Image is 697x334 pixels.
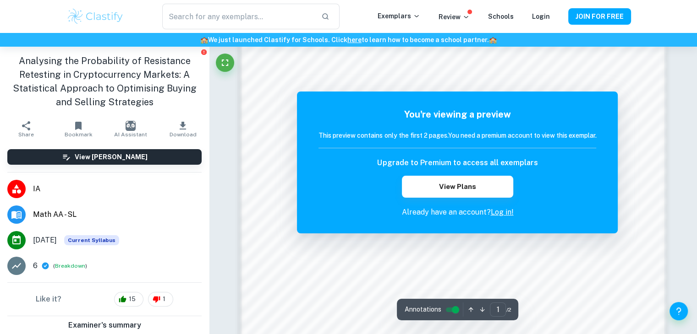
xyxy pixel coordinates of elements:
span: Annotations [404,305,441,314]
span: IA [33,183,202,194]
h6: Examiner's summary [4,320,205,331]
h6: We just launched Clastify for Schools. Click to learn how to become a school partner. [2,35,695,45]
span: / 2 [506,306,511,314]
a: Log in! [490,208,513,216]
span: Current Syllabus [64,235,119,245]
h6: View [PERSON_NAME] [75,152,148,162]
div: 15 [114,292,143,307]
a: Schools [488,13,514,20]
button: View Plans [402,176,513,198]
input: Search for any exemplars... [162,4,313,29]
button: Report issue [200,48,207,55]
button: Download [157,116,209,142]
span: [DATE] [33,235,57,246]
button: Bookmark [52,116,104,142]
p: Already have an account? [318,207,596,218]
h1: Analysing the Probability of Resistance Retesting in Cryptocurrency Markets: A Statistical Approa... [7,54,202,109]
span: Bookmark [65,131,93,138]
div: This exemplar is based on the current syllabus. Feel free to refer to it for inspiration/ideas wh... [64,235,119,245]
button: JOIN FOR FREE [568,8,631,25]
button: Help and Feedback [670,302,688,320]
h6: This preview contains only the first 2 pages. You need a premium account to view this exemplar. [318,130,596,140]
div: 1 [148,292,173,307]
h5: You're viewing a preview [318,108,596,121]
img: AI Assistant [126,121,136,131]
span: 1 [158,295,170,304]
span: 🏫 [200,36,208,43]
span: 15 [124,295,141,304]
p: Exemplars [378,11,420,21]
span: Share [18,131,34,138]
span: Download [170,131,197,138]
button: Fullscreen [216,54,234,72]
img: Clastify logo [66,7,125,26]
button: Breakdown [55,262,85,270]
p: 6 [33,260,38,271]
a: here [347,36,362,43]
p: Review [439,12,470,22]
a: Login [532,13,550,20]
span: 🏫 [489,36,497,43]
span: AI Assistant [114,131,147,138]
h6: Like it? [36,294,61,305]
span: Math AA - SL [33,209,202,220]
span: ( ) [53,262,87,270]
button: View [PERSON_NAME] [7,149,202,165]
h6: Upgrade to Premium to access all exemplars [377,157,538,168]
button: AI Assistant [104,116,157,142]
